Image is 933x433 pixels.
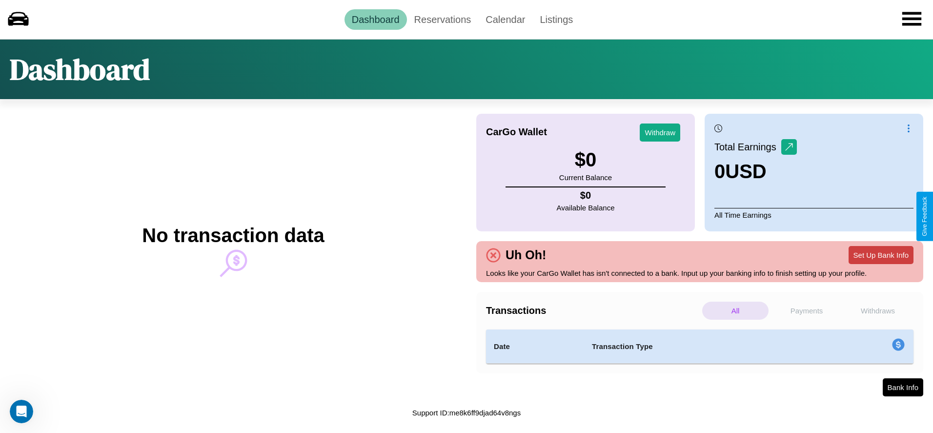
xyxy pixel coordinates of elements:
[559,149,612,171] h3: $ 0
[486,330,913,364] table: simple table
[494,341,576,352] h4: Date
[345,9,407,30] a: Dashboard
[532,9,580,30] a: Listings
[883,378,923,396] button: Bank Info
[412,406,521,419] p: Support ID: me8k6ff9djad64v8ngs
[714,138,781,156] p: Total Earnings
[486,267,913,280] p: Looks like your CarGo Wallet has isn't connected to a bank. Input up your banking info to finish ...
[142,225,324,247] h2: No transaction data
[845,302,911,320] p: Withdraws
[640,124,680,142] button: Withdraw
[486,305,700,316] h4: Transactions
[702,302,769,320] p: All
[559,171,612,184] p: Current Balance
[592,341,812,352] h4: Transaction Type
[557,201,615,214] p: Available Balance
[10,49,150,89] h1: Dashboard
[714,161,797,183] h3: 0 USD
[921,197,928,236] div: Give Feedback
[714,208,913,222] p: All Time Earnings
[407,9,479,30] a: Reservations
[849,246,913,264] button: Set Up Bank Info
[478,9,532,30] a: Calendar
[486,126,547,138] h4: CarGo Wallet
[10,400,33,423] iframe: Intercom live chat
[773,302,840,320] p: Payments
[501,248,551,262] h4: Uh Oh!
[557,190,615,201] h4: $ 0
